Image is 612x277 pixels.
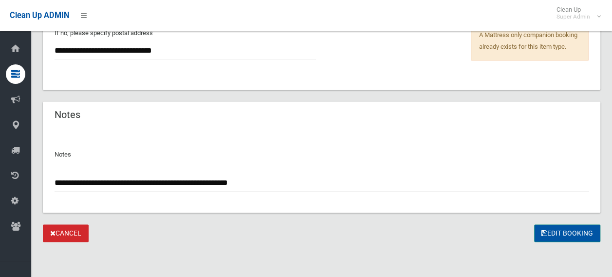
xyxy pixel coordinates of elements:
small: Super Admin [556,13,590,20]
header: Notes [43,105,92,124]
button: Edit Booking [534,224,600,242]
span: Clean Up ADMIN [10,11,69,20]
span: A Mattress only companion booking already exists for this item type. [471,21,589,60]
label: If no, please specify postal address [55,27,153,39]
p: Notes [55,148,589,160]
a: Cancel [43,224,89,242]
span: Clean Up [552,6,600,20]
